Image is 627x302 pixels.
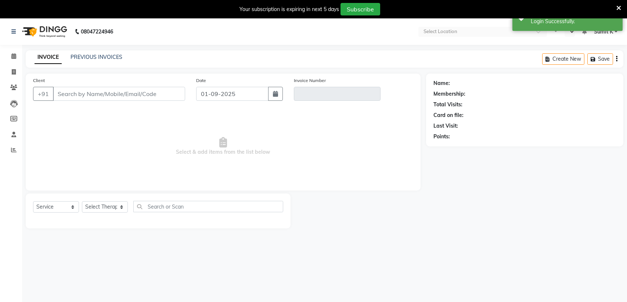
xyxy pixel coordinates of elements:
div: Points: [433,133,450,141]
div: Last Visit: [433,122,458,130]
button: Create New [542,53,584,65]
div: Your subscription is expiring in next 5 days [239,6,339,13]
input: Search by Name/Mobile/Email/Code [53,87,185,101]
label: Date [196,77,206,84]
input: Search or Scan [133,201,283,212]
b: 08047224946 [81,21,113,42]
button: +91 [33,87,54,101]
div: Select Location [424,28,457,35]
label: Client [33,77,45,84]
div: Name: [433,79,450,87]
span: Sumit K [594,28,613,36]
span: Select & add items from the list below [33,110,413,183]
div: Card on file: [433,111,464,119]
img: logo [19,21,69,42]
button: Save [587,53,613,65]
div: Total Visits: [433,101,462,109]
button: Subscribe [340,3,380,15]
a: INVOICE [35,51,62,64]
div: Membership: [433,90,465,98]
a: PREVIOUS INVOICES [71,54,122,60]
label: Invoice Number [294,77,326,84]
div: Login Successfully. [531,18,617,25]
